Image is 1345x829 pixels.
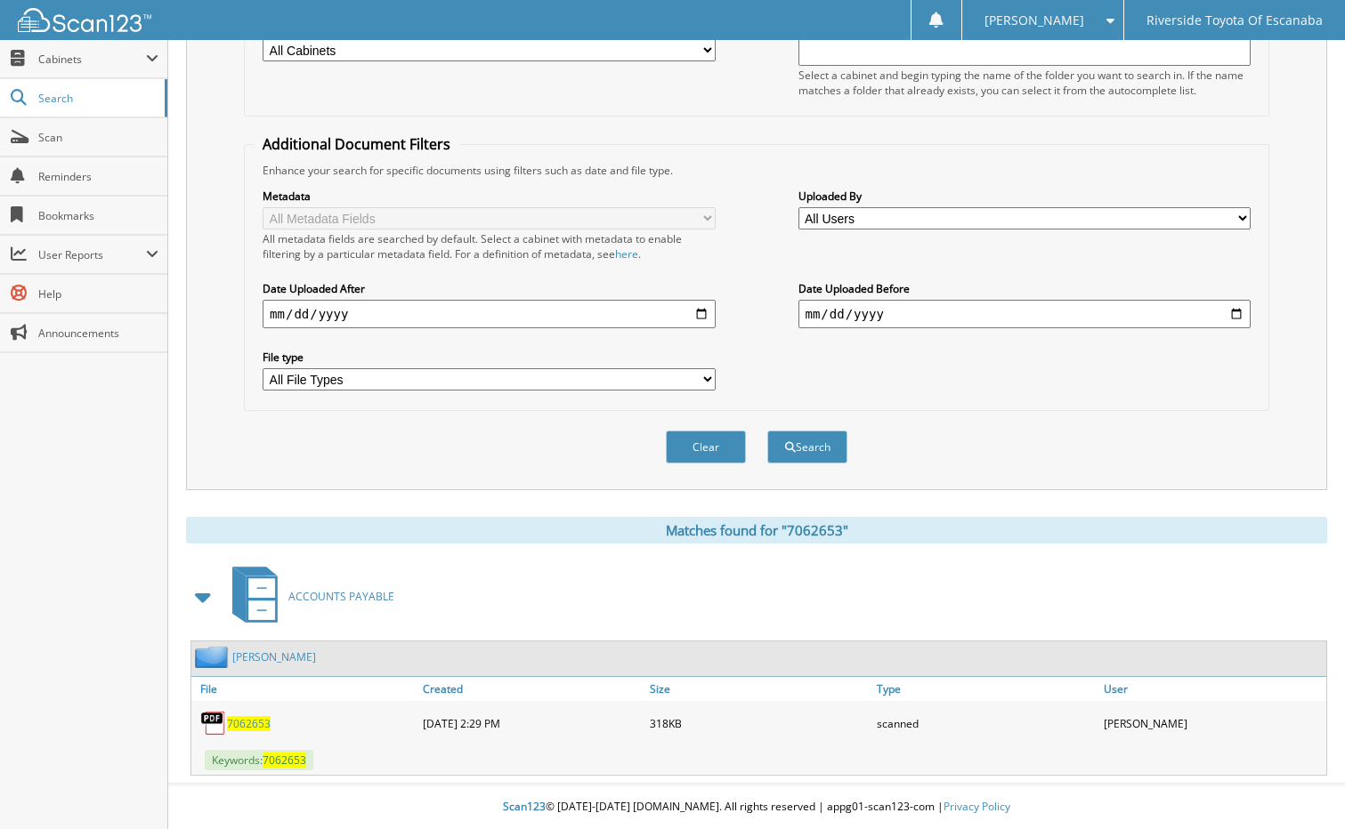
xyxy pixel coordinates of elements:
[503,799,546,814] span: Scan123
[645,705,872,741] div: 318KB
[767,431,847,463] button: Search
[984,15,1084,26] span: [PERSON_NAME]
[872,705,1099,741] div: scanned
[288,589,394,604] span: ACCOUNTS PAYABLE
[38,52,146,67] span: Cabinets
[263,281,715,296] label: Date Uploaded After
[645,677,872,701] a: Size
[38,326,158,341] span: Announcements
[191,677,418,701] a: File
[872,677,1099,701] a: Type
[666,431,746,463] button: Clear
[38,91,156,106] span: Search
[205,750,313,770] span: Keywords:
[418,705,645,741] div: [DATE] 2:29 PM
[1256,744,1345,829] iframe: Chat Widget
[254,134,459,154] legend: Additional Document Filters
[38,208,158,223] span: Bookmarks
[263,753,306,768] span: 7062653
[263,231,715,262] div: All metadata fields are searched by default. Select a cabinet with metadata to enable filtering b...
[38,247,146,262] span: User Reports
[798,68,1251,98] div: Select a cabinet and begin typing the name of the folder you want to search in. If the name match...
[38,130,158,145] span: Scan
[38,169,158,184] span: Reminders
[186,517,1327,543] div: Matches found for "7062653"
[263,350,715,365] label: File type
[232,649,316,664] a: [PERSON_NAME]
[195,646,232,668] img: folder2.png
[263,189,715,204] label: Metadata
[200,710,227,736] img: PDF.png
[168,785,1345,829] div: © [DATE]-[DATE] [DOMAIN_NAME]. All rights reserved | appg01-scan123-com |
[263,300,715,328] input: start
[38,286,158,302] span: Help
[1099,677,1326,701] a: User
[798,281,1251,296] label: Date Uploaded Before
[798,189,1251,204] label: Uploaded By
[1099,705,1326,741] div: [PERSON_NAME]
[418,677,645,701] a: Created
[1146,15,1323,26] span: Riverside Toyota Of Escanaba
[18,8,151,32] img: scan123-logo-white.svg
[615,246,638,262] a: here
[798,300,1251,328] input: end
[222,561,394,632] a: ACCOUNTS PAYABLE
[227,716,271,731] a: 7062653
[254,163,1260,178] div: Enhance your search for specific documents using filters such as date and file type.
[944,799,1010,814] a: Privacy Policy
